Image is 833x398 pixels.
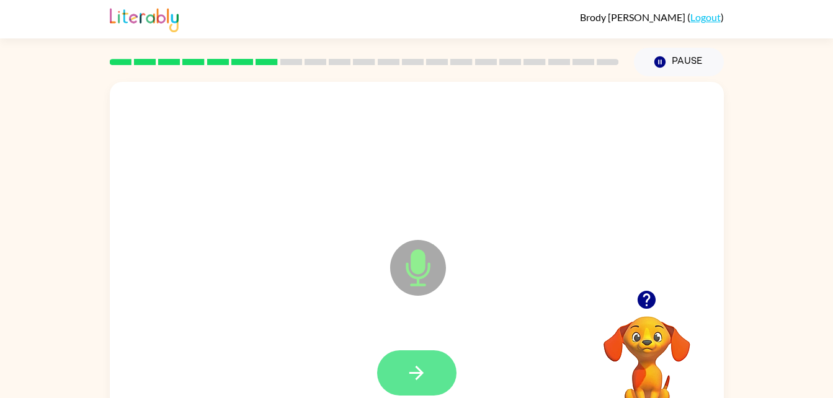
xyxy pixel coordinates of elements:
[634,48,724,76] button: Pause
[110,5,179,32] img: Literably
[580,11,687,23] span: Brody [PERSON_NAME]
[690,11,721,23] a: Logout
[580,11,724,23] div: ( )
